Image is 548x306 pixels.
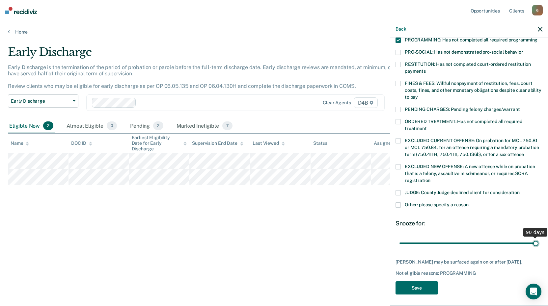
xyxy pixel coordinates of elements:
span: JUDGE: County Judge declined client for consideration [405,190,520,195]
button: Back [396,26,406,32]
span: PENDING CHARGES: Pending felony charges/warrant [405,107,520,112]
div: 90 days [523,228,547,237]
div: Assigned to [374,140,405,146]
div: Almost Eligible [65,119,118,133]
span: Other: please specify a reason [405,202,469,207]
button: Save [396,281,438,295]
div: Open Intercom Messenger [526,284,541,299]
span: PROGRAMMING: Has not completed all required programming [405,37,537,42]
div: Snooze for: [396,220,542,227]
p: Early Discharge is the termination of the period of probation or parole before the full-term disc... [8,64,417,89]
div: Name [11,140,29,146]
div: G [532,5,543,15]
span: 2 [153,121,163,130]
span: 2 [43,121,53,130]
div: Last Viewed [253,140,285,146]
span: EXCLUDED CURRENT OFFENSE: On probation for MCL 750.81 or MCL 750.84, for an offense requiring a m... [405,138,539,157]
div: Eligible Now [8,119,55,133]
span: PRO-SOCIAL: Has not demonstrated pro-social behavior [405,49,523,55]
span: EXCLUDED NEW OFFENSE: A new offense while on probation that is a felony, assaultive misdemeanor, ... [405,164,535,183]
span: ORDERED TREATMENT: Has not completed all required treatment [405,119,522,131]
div: DOC ID [71,140,92,146]
span: FINES & FEES: Willful nonpayment of restitution, fees, court costs, fines, and other monetary obl... [405,81,541,100]
div: Earliest Eligibility Date for Early Discharge [132,135,187,151]
div: Clear agents [323,100,351,106]
div: Marked Ineligible [175,119,234,133]
span: Early Discharge [11,98,70,104]
div: Supervision End Date [192,140,243,146]
img: Recidiviz [5,7,37,14]
span: 0 [107,121,117,130]
div: Pending [129,119,165,133]
div: Not eligible reasons: PROGRAMMING [396,270,542,276]
span: 7 [222,121,233,130]
div: Status [313,140,327,146]
span: D4B [354,97,378,108]
span: RESTITUTION: Has not completed court-ordered restitution payments [405,62,531,74]
a: Home [8,29,540,35]
div: [PERSON_NAME] may be surfaced again on or after [DATE]. [396,259,542,265]
div: Early Discharge [8,45,419,64]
